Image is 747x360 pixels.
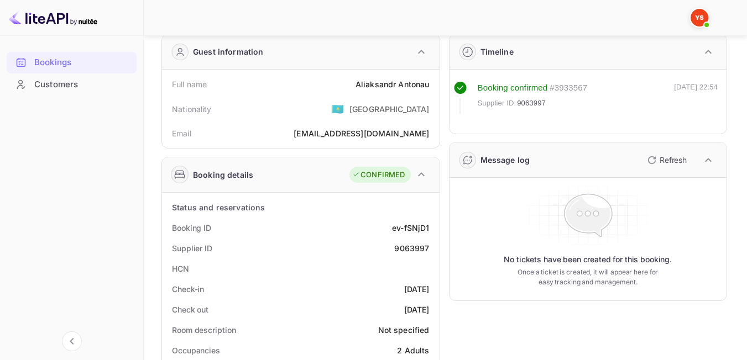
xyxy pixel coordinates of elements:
[193,169,253,181] div: Booking details
[478,82,548,94] div: Booking confirmed
[7,74,137,94] a: Customers
[7,52,137,73] div: Bookings
[172,78,207,90] div: Full name
[397,345,429,356] div: 2 Adults
[172,103,212,115] div: Nationality
[172,242,212,254] div: Supplier ID
[480,154,530,166] div: Message log
[356,78,430,90] div: Aliaksandr Antonau
[352,170,405,181] div: CONFIRMED
[550,82,587,94] div: # 3933567
[378,324,430,336] div: Not specified
[34,78,131,91] div: Customers
[517,98,546,109] span: 9063997
[7,52,137,72] a: Bookings
[34,56,131,69] div: Bookings
[674,82,718,114] div: [DATE] 22:54
[504,254,672,265] p: No tickets have been created for this booking.
[404,304,430,315] div: [DATE]
[172,345,220,356] div: Occupancies
[660,154,687,166] p: Refresh
[172,222,211,234] div: Booking ID
[172,202,265,213] div: Status and reservations
[404,283,430,295] div: [DATE]
[193,46,264,57] div: Guest information
[641,151,691,169] button: Refresh
[294,128,429,139] div: [EMAIL_ADDRESS][DOMAIN_NAME]
[480,46,514,57] div: Timeline
[172,263,189,274] div: HCN
[172,283,204,295] div: Check-in
[394,242,429,254] div: 9063997
[172,324,236,336] div: Room description
[514,267,662,287] p: Once a ticket is created, it will appear here for easy tracking and management.
[331,99,344,119] span: United States
[392,222,429,234] div: ev-fSNjD1
[172,304,208,315] div: Check out
[7,74,137,96] div: Customers
[691,9,708,27] img: Yandex Support
[478,98,516,109] span: Supplier ID:
[349,103,430,115] div: [GEOGRAPHIC_DATA]
[172,128,191,139] div: Email
[62,331,82,351] button: Collapse navigation
[9,9,97,27] img: LiteAPI logo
